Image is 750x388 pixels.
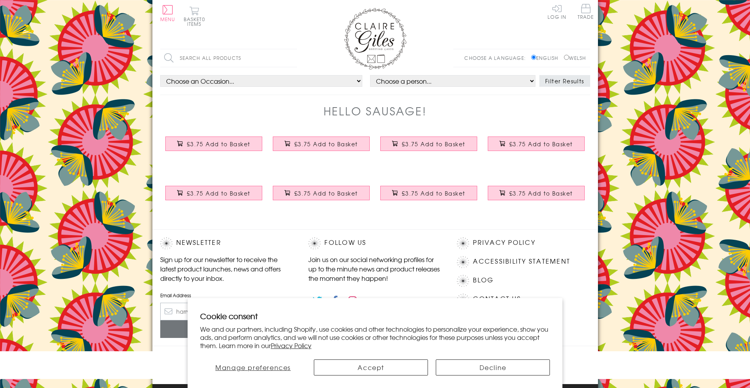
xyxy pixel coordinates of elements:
a: Congratulations and Good Luck Card, Off to Uni, Embellished with pompoms £3.75 Add to Basket [268,180,375,214]
label: Welsh [564,54,586,61]
button: Accept [314,359,428,375]
span: £3.75 Add to Basket [402,189,465,197]
input: Search [289,49,297,67]
a: Accessibility Statement [473,256,570,267]
span: £3.75 Add to Basket [402,140,465,148]
a: Birthday Card, Hello Sausage, Embellished with colourful pompoms £3.75 Add to Basket [483,180,590,214]
input: Search all products [160,49,297,67]
input: harry@hogwarts.edu [160,303,293,320]
a: Birthday or Congratulations Card, Party Pants, Embellished with colourful pompoms £3.75 Add to Ba... [375,180,483,214]
a: Trade [578,4,594,21]
a: Birthday Card, Maki This Birthday Count, Sushi Embellished with colourful pompoms £3.75 Add to Ba... [160,131,268,164]
p: Sign up for our newsletter to receive the latest product launches, news and offers directly to yo... [160,255,293,283]
a: Contact Us [473,294,521,304]
input: English [531,55,536,60]
button: Manage preferences [200,359,306,375]
h2: Follow Us [308,237,441,249]
input: Subscribe [160,320,293,338]
span: Trade [578,4,594,19]
a: Blog [473,275,494,286]
span: £3.75 Add to Basket [509,140,573,148]
h2: Cookie consent [200,311,550,322]
p: Choose a language: [464,54,530,61]
span: Menu [160,16,175,23]
button: Decline [436,359,550,375]
img: Claire Giles Greetings Cards [344,8,406,70]
input: Welsh [564,55,569,60]
button: £3.75 Add to Basket [273,186,370,200]
span: £3.75 Add to Basket [509,189,573,197]
button: £3.75 Add to Basket [380,137,477,151]
button: £3.75 Add to Basket [380,186,477,200]
span: £3.75 Add to Basket [187,189,251,197]
select: option option [160,75,362,87]
h2: Newsletter [160,237,293,249]
button: Basket0 items [184,6,205,26]
span: Manage preferences [215,363,291,372]
span: £3.75 Add to Basket [187,140,251,148]
button: Menu [160,5,175,22]
button: £3.75 Add to Basket [488,137,585,151]
a: New Job Congratulations Card, 9-5 Dolly, Embellished with colourful pompoms £3.75 Add to Basket [483,131,590,164]
label: Email Address [160,292,293,299]
button: £3.75 Add to Basket [165,186,262,200]
button: £3.75 Add to Basket [273,137,370,151]
button: Filter Results [539,75,590,87]
a: Privacy Policy [473,237,535,248]
a: Privacy Policy [271,341,311,350]
button: £3.75 Add to Basket [165,137,262,151]
h1: Hello Sausage! [324,103,427,119]
p: We and our partners, including Shopify, use cookies and other technologies to personalize your ex... [200,325,550,349]
span: £3.75 Add to Basket [294,189,358,197]
p: Join us on our social networking profiles for up to the minute news and product releases the mome... [308,255,441,283]
a: Birthday Boy Card, Circus Strong Man, Embellished with colourful pompoms £3.75 Add to Basket [160,180,268,214]
a: Birthday Card, Cherry Happy Birthday, Embellished with colourful pompoms £3.75 Add to Basket [268,131,375,164]
a: Log In [548,4,566,19]
span: £3.75 Add to Basket [294,140,358,148]
label: English [531,54,562,61]
span: 0 items [187,16,205,27]
a: Birthday Card, Have an Egg-cellent Day, Embellished with colourful pompoms £3.75 Add to Basket [375,131,483,164]
button: £3.75 Add to Basket [488,186,585,200]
